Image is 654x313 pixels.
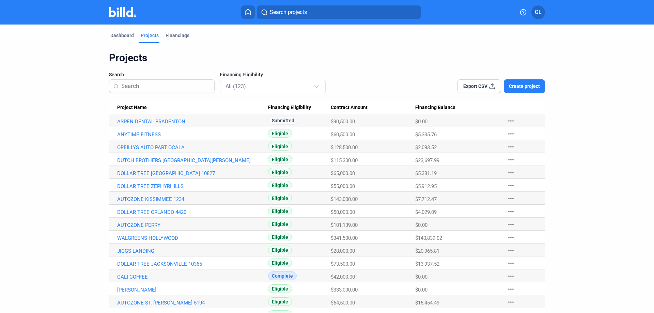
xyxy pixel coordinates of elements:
[117,105,268,111] div: Project Name
[507,233,515,241] mat-icon: more_horiz
[507,246,515,254] mat-icon: more_horiz
[507,207,515,216] mat-icon: more_horiz
[507,194,515,203] mat-icon: more_horiz
[331,131,355,138] span: $60,500.00
[268,284,292,293] span: Eligible
[535,8,542,16] span: GL
[415,300,439,306] span: $15,454.49
[331,105,415,111] div: Contract Amount
[268,155,292,163] span: Eligible
[268,271,297,280] span: Complete
[507,143,515,151] mat-icon: more_horiz
[117,157,268,163] a: DUTCH BROTHERS [GEOGRAPHIC_DATA][PERSON_NAME]
[268,233,292,241] span: Eligible
[331,144,358,151] span: $128,500.00
[457,79,501,93] button: Export CSV
[507,285,515,293] mat-icon: more_horiz
[117,274,268,280] a: CALI COFFEE
[415,119,427,125] span: $0.00
[268,105,331,111] div: Financing Eligibility
[331,287,358,293] span: $333,000.00
[331,209,355,215] span: $58,000.00
[331,274,355,280] span: $42,000.00
[415,183,437,189] span: $5,912.95
[117,144,268,151] a: OREILLYS AUTO PART OCALA
[109,7,136,17] img: Billd Company Logo
[415,170,437,176] span: $5,381.19
[268,246,292,254] span: Eligible
[463,83,487,90] span: Export CSV
[109,51,545,64] div: Projects
[270,8,307,16] span: Search projects
[331,157,358,163] span: $115,300.00
[331,183,355,189] span: $55,000.00
[415,222,427,228] span: $0.00
[331,222,358,228] span: $101,139.00
[268,105,311,111] span: Financing Eligibility
[507,117,515,125] mat-icon: more_horiz
[507,156,515,164] mat-icon: more_horiz
[331,261,355,267] span: $73,500.00
[507,169,515,177] mat-icon: more_horiz
[507,182,515,190] mat-icon: more_horiz
[117,235,268,241] a: WALGREENS HOLLYWOOD
[509,83,540,90] span: Create project
[507,298,515,306] mat-icon: more_horiz
[110,32,134,39] div: Dashboard
[268,207,292,215] span: Eligible
[109,71,124,78] span: Search
[331,170,355,176] span: $65,000.00
[507,272,515,280] mat-icon: more_horiz
[415,235,442,241] span: $140,839.02
[415,274,427,280] span: $0.00
[117,300,268,306] a: AUTOZONE ST. [PERSON_NAME] 5194
[268,142,292,151] span: Eligible
[268,259,292,267] span: Eligible
[507,130,515,138] mat-icon: more_horiz
[415,144,437,151] span: $2,093.52
[415,209,437,215] span: $4,029.09
[117,119,268,125] a: ASPEN DENTAL BRADENTON
[331,105,368,111] span: Contract Amount
[415,131,437,138] span: $5,335.76
[268,129,292,138] span: Eligible
[117,248,268,254] a: JIGGS LANDING
[504,79,545,93] button: Create project
[415,105,500,111] div: Financing Balance
[117,196,268,202] a: AUTOZONE KISSIMMEE 1234
[331,119,355,125] span: $90,500.00
[268,168,292,176] span: Eligible
[268,220,292,228] span: Eligible
[268,116,298,125] span: Submitted
[117,222,268,228] a: AUTOZONE PERRY
[220,71,263,78] span: Financing Eligibility
[117,170,268,176] a: DOLLAR TREE [GEOGRAPHIC_DATA] 10827
[507,220,515,229] mat-icon: more_horiz
[117,287,268,293] a: [PERSON_NAME]
[331,300,355,306] span: $64,500.00
[415,105,455,111] span: Financing Balance
[415,248,439,254] span: $20,965.81
[268,297,292,306] span: Eligible
[117,131,268,138] a: ANYTIME FITNESS
[331,248,355,254] span: $28,000.00
[141,32,159,39] div: Projects
[117,261,268,267] a: DOLLAR TREE JACKSONVILLE 10365
[117,105,147,111] span: Project Name
[166,32,189,39] div: Financings
[117,183,268,189] a: DOLLAR TREE ZEPHYRHILLS
[225,83,246,90] mat-select-trigger: All (123)
[331,196,358,202] span: $143,000.00
[117,209,268,215] a: DOLLAR TREE ORLANDO 4420
[268,194,292,202] span: Eligible
[415,261,439,267] span: $13,937.52
[531,5,545,19] button: GL
[331,235,358,241] span: $341,500.00
[415,287,427,293] span: $0.00
[415,196,437,202] span: $7,712.47
[257,5,421,19] button: Search projects
[415,157,439,163] span: $23,697.99
[268,181,292,189] span: Eligible
[121,79,210,93] input: Search
[507,259,515,267] mat-icon: more_horiz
